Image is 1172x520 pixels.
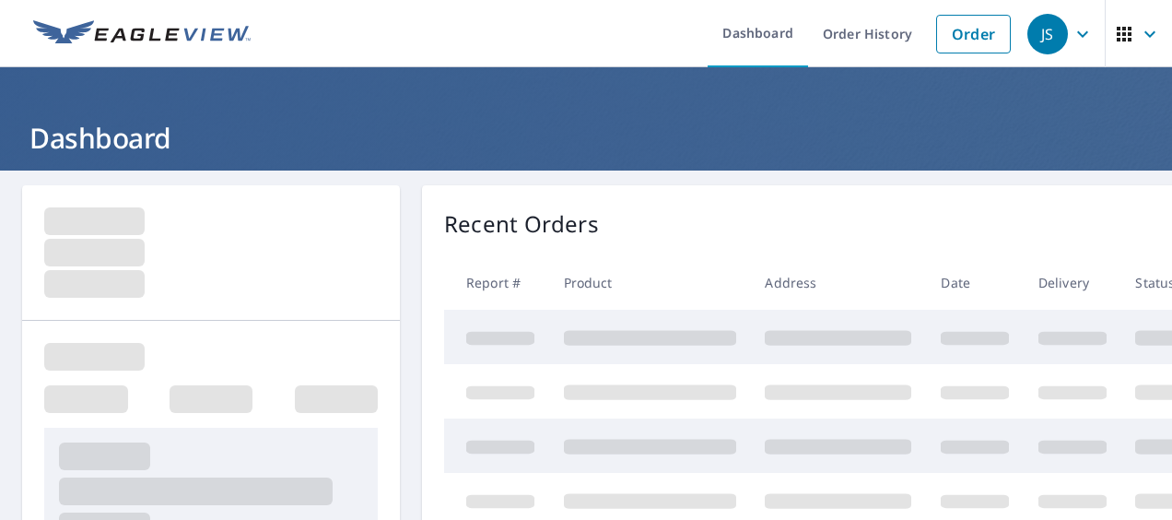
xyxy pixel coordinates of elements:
[444,207,599,241] p: Recent Orders
[936,15,1011,53] a: Order
[444,255,549,310] th: Report #
[22,119,1150,157] h1: Dashboard
[1024,255,1121,310] th: Delivery
[926,255,1024,310] th: Date
[33,20,251,48] img: EV Logo
[750,255,926,310] th: Address
[1027,14,1068,54] div: JS
[549,255,751,310] th: Product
